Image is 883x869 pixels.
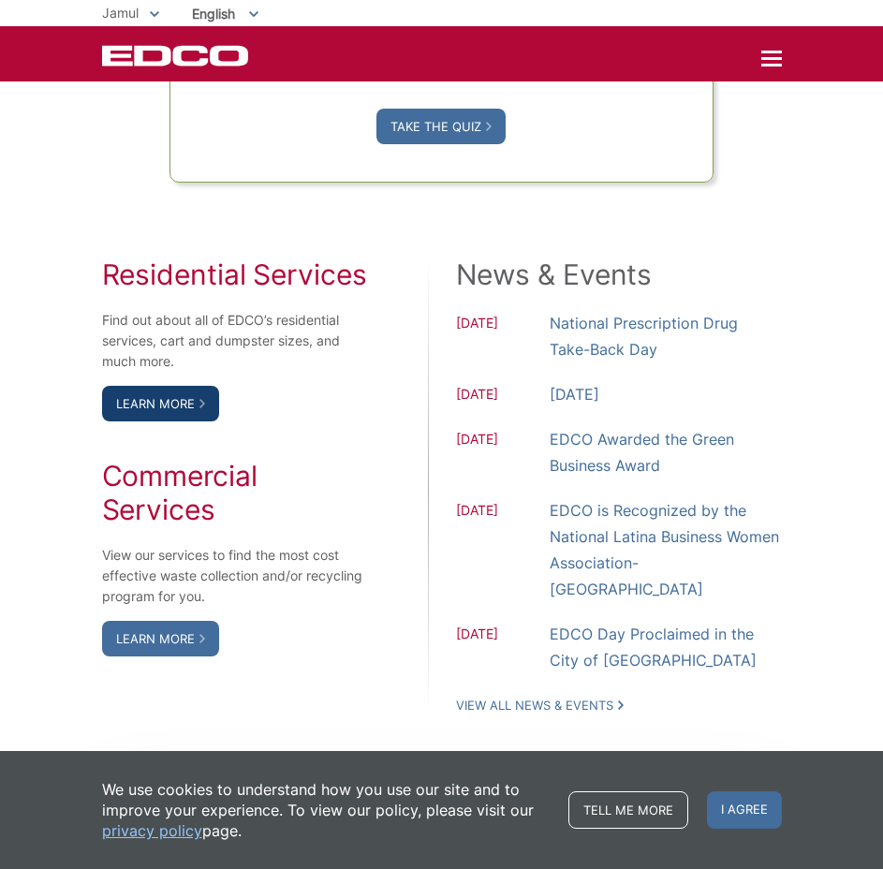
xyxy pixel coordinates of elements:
[456,429,550,479] span: [DATE]
[456,384,550,407] span: [DATE]
[102,258,369,291] h2: Residential Services
[456,500,550,602] span: [DATE]
[102,779,550,841] p: We use cookies to understand how you use our site and to improve your experience. To view our pol...
[102,310,369,372] p: Find out about all of EDCO’s residential services, cart and dumpster sizes, and much more.
[376,109,506,144] a: Take the Quiz
[102,545,369,607] p: View our services to find the most cost effective waste collection and/or recycling program for you.
[456,624,550,673] span: [DATE]
[102,820,202,841] a: privacy policy
[102,459,369,526] h2: Commercial Services
[550,310,782,362] a: National Prescription Drug Take-Back Day
[456,313,550,362] span: [DATE]
[456,258,782,291] h2: News & Events
[102,5,139,21] span: Jamul
[102,621,219,656] a: Learn More
[102,45,251,66] a: EDCD logo. Return to the homepage.
[102,386,219,421] a: Learn More
[456,697,624,714] a: View All News & Events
